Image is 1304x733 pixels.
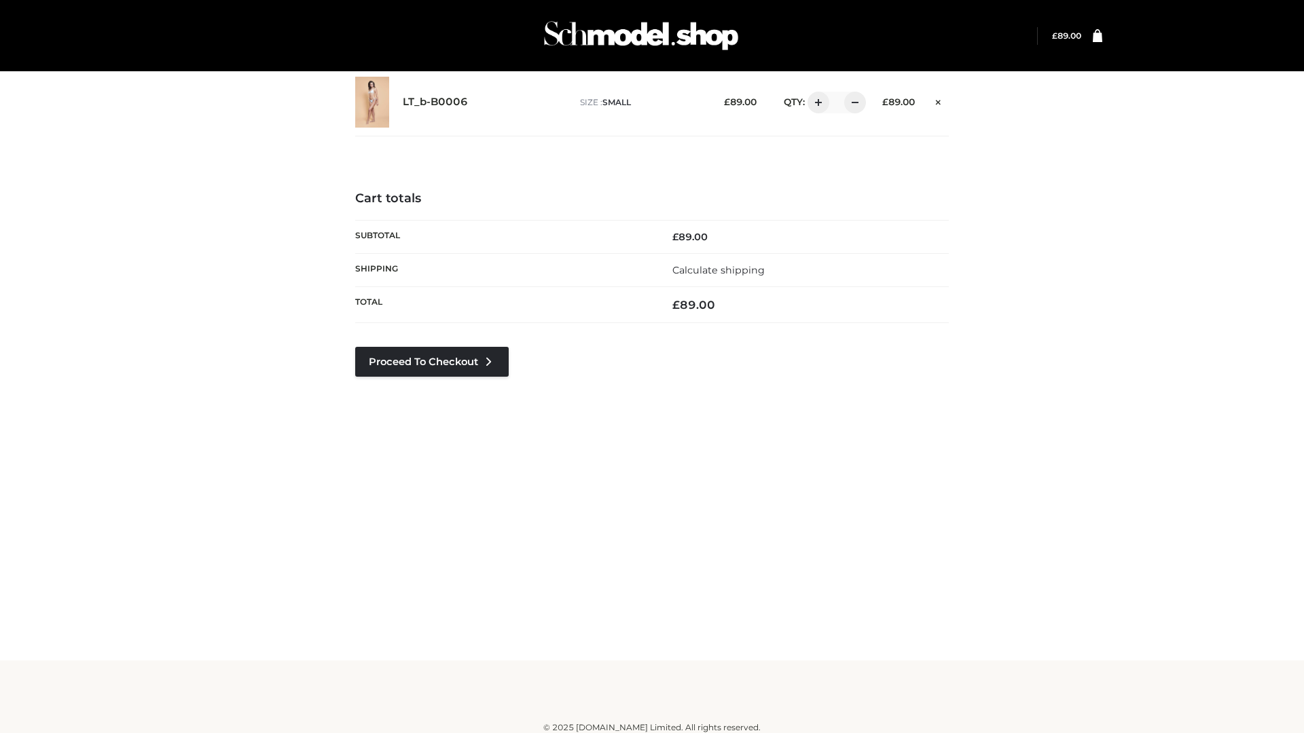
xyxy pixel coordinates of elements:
span: £ [882,96,888,107]
bdi: 89.00 [1052,31,1081,41]
span: SMALL [602,97,631,107]
bdi: 89.00 [882,96,915,107]
span: £ [672,231,678,243]
h4: Cart totals [355,191,949,206]
a: £89.00 [1052,31,1081,41]
bdi: 89.00 [672,298,715,312]
span: £ [672,298,680,312]
span: £ [724,96,730,107]
th: Shipping [355,253,652,286]
bdi: 89.00 [672,231,708,243]
bdi: 89.00 [724,96,757,107]
th: Total [355,287,652,323]
a: Proceed to Checkout [355,347,509,377]
a: Remove this item [928,92,949,109]
img: Schmodel Admin 964 [539,9,743,62]
div: QTY: [770,92,861,113]
a: LT_b-B0006 [403,96,468,109]
a: Calculate shipping [672,264,765,276]
span: £ [1052,31,1057,41]
p: size : [580,96,703,109]
th: Subtotal [355,220,652,253]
